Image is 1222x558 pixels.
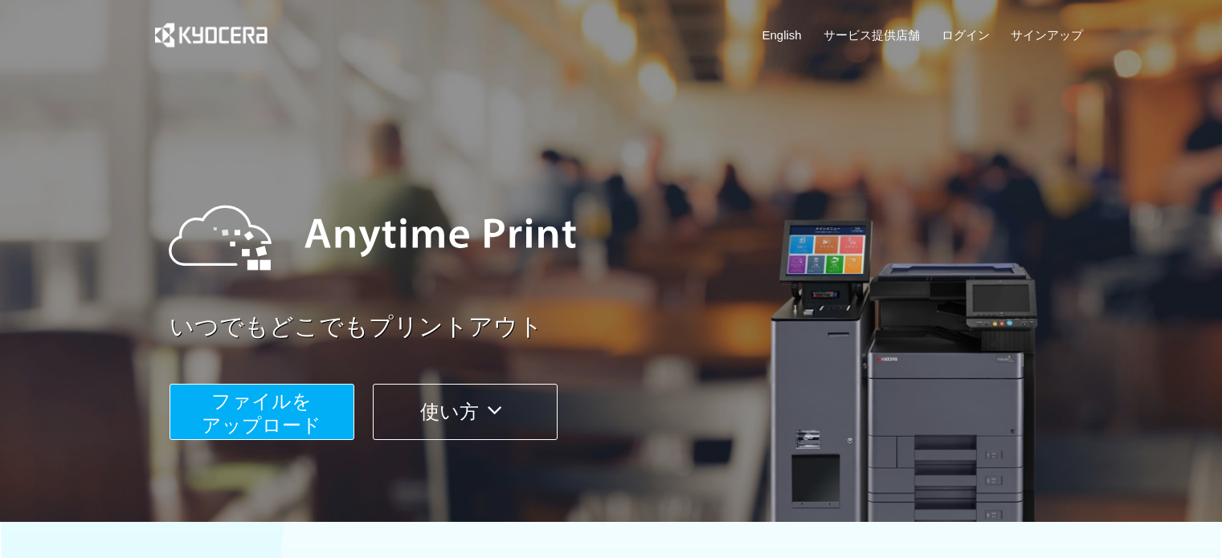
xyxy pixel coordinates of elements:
a: English [762,26,802,43]
a: サインアップ [1011,26,1083,43]
a: サービス提供店舗 [824,26,920,43]
span: ファイルを ​​アップロード [202,390,321,436]
a: いつでもどこでもプリントアウト [170,310,1093,344]
button: ファイルを​​アップロード [170,384,354,440]
button: 使い方 [373,384,558,440]
a: ログイン [942,26,990,43]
